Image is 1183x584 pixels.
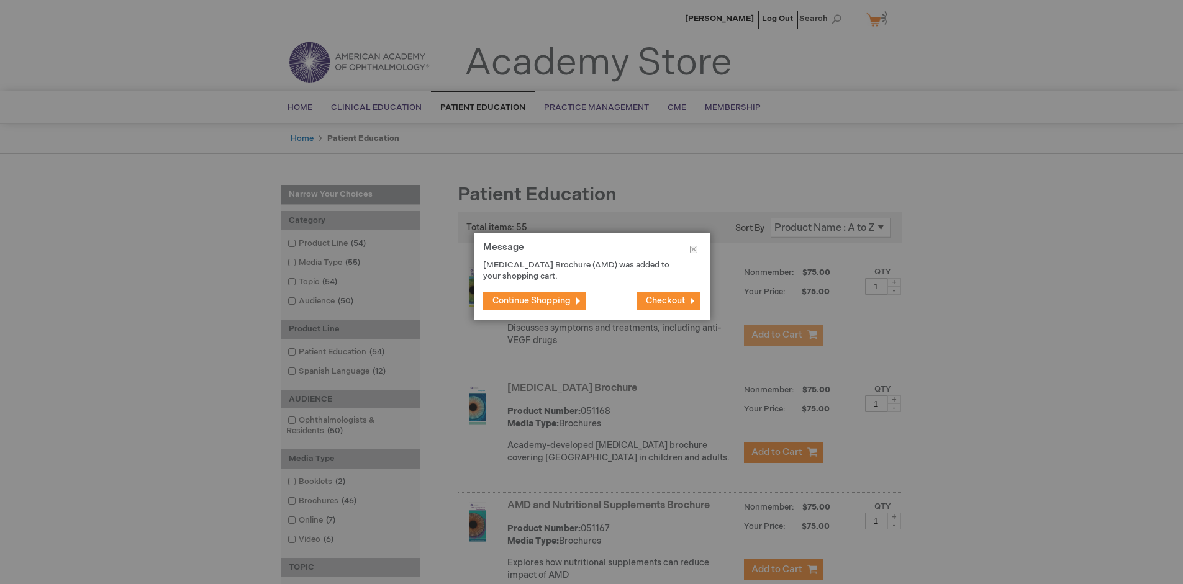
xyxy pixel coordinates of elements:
span: Checkout [646,295,685,306]
button: Continue Shopping [483,292,586,310]
p: [MEDICAL_DATA] Brochure (AMD) was added to your shopping cart. [483,259,682,282]
span: Continue Shopping [492,295,571,306]
h1: Message [483,243,700,259]
button: Checkout [637,292,700,310]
